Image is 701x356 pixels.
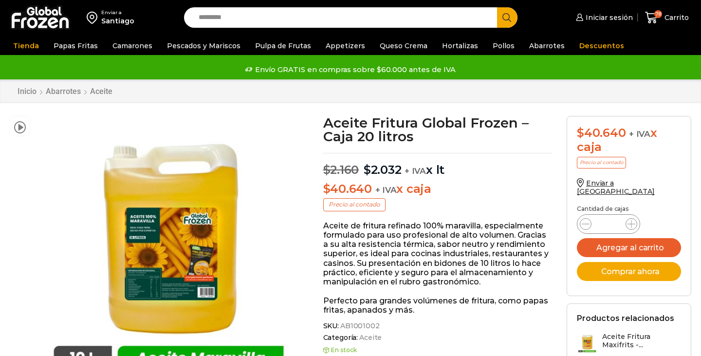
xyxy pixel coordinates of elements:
bdi: 2.032 [364,163,402,177]
p: Cantidad de cajas [577,206,681,212]
input: Product quantity [599,217,618,231]
a: Hortalizas [437,37,483,55]
span: Iniciar sesión [583,13,633,22]
p: Perfecto para grandes volúmenes de fritura, como papas fritas, apanados y más. [323,296,553,315]
span: SKU: [323,322,553,330]
a: Abarrotes [524,37,570,55]
a: Inicio [17,87,37,96]
p: Aceite de fritura refinado 100% maravilla, especialmente formulado para uso profesional de alto v... [323,221,553,286]
span: $ [323,163,331,177]
nav: Breadcrumb [17,87,113,96]
bdi: 40.640 [577,126,626,140]
a: Pollos [488,37,519,55]
button: Agregar al carrito [577,238,681,257]
div: Enviar a [101,9,134,16]
div: Santiago [101,16,134,26]
img: address-field-icon.svg [87,9,101,26]
a: Camarones [108,37,157,55]
bdi: 40.640 [323,182,372,196]
button: Search button [497,7,517,28]
h1: Aceite Fritura Global Frozen – Caja 20 litros [323,116,553,143]
a: Aceite Fritura Maxifrits -... [577,333,681,354]
div: x caja [577,126,681,154]
span: $ [577,126,584,140]
span: + IVA [375,185,397,195]
span: Categoría: [323,334,553,342]
a: Aceite [90,87,113,96]
a: Iniciar sesión [573,8,633,27]
a: Descuentos [574,37,629,55]
span: AB1001002 [339,322,380,330]
span: 78 [654,10,662,18]
bdi: 2.160 [323,163,359,177]
p: Precio al contado [577,157,626,169]
p: En stock [323,347,553,354]
button: Comprar ahora [577,262,681,281]
a: Tienda [8,37,44,55]
h2: Productos relacionados [577,314,674,323]
a: Abarrotes [45,87,81,96]
a: Queso Crema [375,37,432,55]
h3: Aceite Fritura Maxifrits -... [602,333,681,349]
span: $ [323,182,331,196]
span: + IVA [629,129,650,139]
a: Enviar a [GEOGRAPHIC_DATA] [577,179,655,196]
a: 78 Carrito [643,6,691,29]
p: x caja [323,182,553,196]
a: Aceite [358,334,382,342]
p: Precio al contado [323,198,386,211]
a: Pulpa de Frutas [250,37,316,55]
a: Pescados y Mariscos [162,37,245,55]
span: Carrito [662,13,689,22]
span: $ [364,163,371,177]
p: x lt [323,153,553,177]
a: Appetizers [321,37,370,55]
a: Papas Fritas [49,37,103,55]
span: + IVA [405,166,426,176]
